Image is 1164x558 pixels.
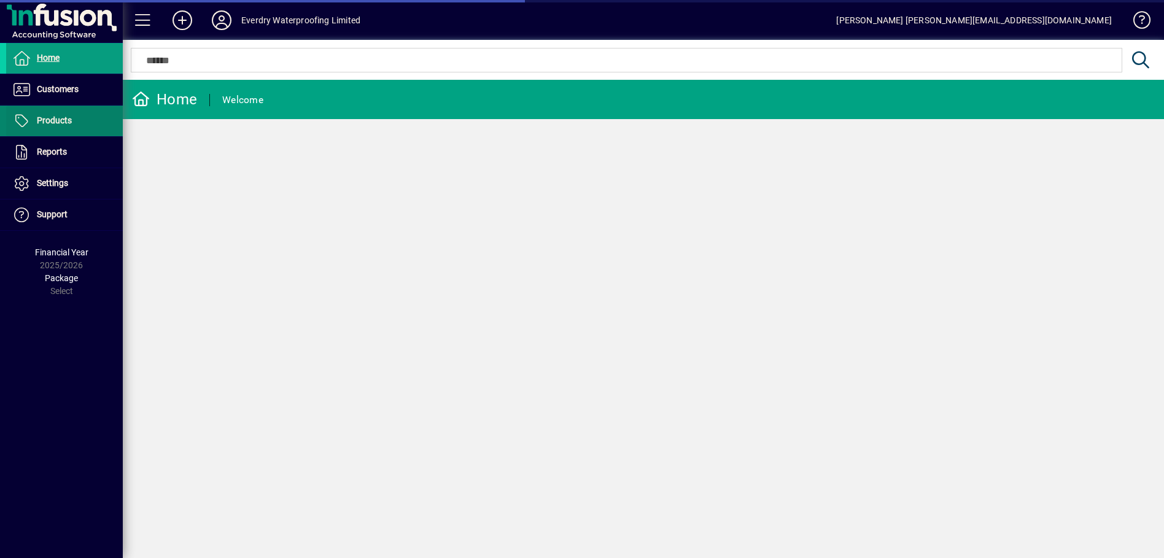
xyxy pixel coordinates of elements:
[6,168,123,199] a: Settings
[202,9,241,31] button: Profile
[222,90,263,110] div: Welcome
[1124,2,1149,42] a: Knowledge Base
[37,84,79,94] span: Customers
[6,200,123,230] a: Support
[163,9,202,31] button: Add
[836,10,1112,30] div: [PERSON_NAME] [PERSON_NAME][EMAIL_ADDRESS][DOMAIN_NAME]
[37,178,68,188] span: Settings
[37,147,67,157] span: Reports
[37,53,60,63] span: Home
[37,115,72,125] span: Products
[37,209,68,219] span: Support
[132,90,197,109] div: Home
[45,273,78,283] span: Package
[6,137,123,168] a: Reports
[35,247,88,257] span: Financial Year
[241,10,360,30] div: Everdry Waterproofing Limited
[6,74,123,105] a: Customers
[6,106,123,136] a: Products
